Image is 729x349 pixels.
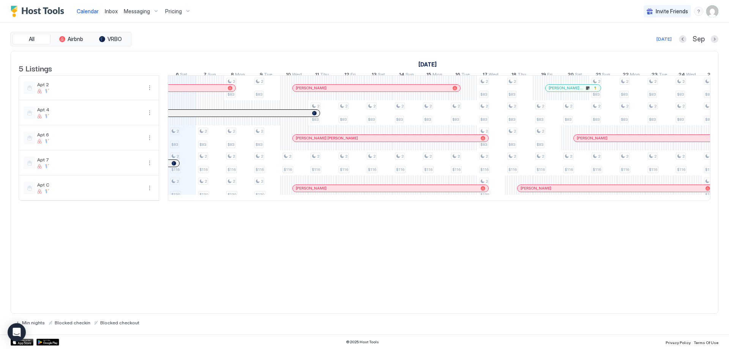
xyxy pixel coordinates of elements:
span: 2 [654,79,656,84]
span: Mon [630,71,640,79]
a: September 19, 2025 [539,70,554,81]
span: Tue [461,71,470,79]
span: Apt C [37,182,142,188]
span: $116 [368,167,376,172]
span: $83 [424,117,431,122]
div: menu [145,83,154,92]
span: 13 [372,71,377,79]
span: 2 [345,104,347,109]
span: 10 [286,71,291,79]
a: September 17, 2025 [481,70,500,81]
span: $83 [199,142,206,147]
span: 24 [679,71,685,79]
span: $116 [621,167,629,172]
span: Wed [686,71,696,79]
span: Fri [350,71,356,79]
span: $83 [621,117,628,122]
span: Terms Of Use [694,340,718,345]
span: 7 [204,71,207,79]
span: Calendar [77,8,99,14]
span: [PERSON_NAME] Class [549,85,585,90]
span: 2 [233,79,235,84]
span: $116 [593,167,601,172]
span: 2 [233,129,235,134]
span: 2 [486,179,488,184]
span: $83 [171,142,178,147]
span: Blocked checkin [55,320,90,325]
span: 2 [486,79,488,84]
span: 8 [231,71,234,79]
span: 2 [261,154,263,159]
span: 11 [315,71,319,79]
span: 16 [455,71,460,79]
span: 2 [401,104,404,109]
span: Tue [264,71,272,79]
button: More options [145,83,154,92]
span: $130 [256,192,264,197]
span: 19 [541,71,546,79]
span: $83 [536,117,543,122]
span: $116 [508,167,517,172]
span: 2 [373,104,376,109]
span: $116 [396,167,404,172]
span: Apt 7 [37,157,142,163]
span: 6 [176,71,179,79]
span: 2 [542,104,544,109]
span: 2 [233,179,235,184]
a: Host Tools Logo [11,6,68,17]
span: $83 [593,92,600,97]
span: $116 [199,167,208,172]
span: 23 [652,71,658,79]
div: menu [694,7,703,16]
span: $83 [508,117,515,122]
span: $116 [424,167,432,172]
span: $130 [227,192,236,197]
span: $116 [565,167,573,172]
span: Messaging [124,8,150,15]
span: [PERSON_NAME] [296,85,327,90]
span: 2 [458,154,460,159]
div: User profile [706,5,718,17]
span: 14 [399,71,404,79]
span: Apt 6 [37,132,142,137]
button: Next month [711,35,718,43]
span: 20 [568,71,574,79]
span: $83 [368,117,375,122]
a: September 12, 2025 [342,70,358,81]
span: $83 [565,117,571,122]
span: 2 [317,104,319,109]
span: 2 [514,104,516,109]
span: All [29,36,35,43]
span: $83 [705,117,712,122]
span: 25 [707,71,713,79]
span: 2 [486,154,488,159]
button: Airbnb [52,34,90,44]
span: $116 [284,167,292,172]
span: $83 [508,92,515,97]
span: $83 [256,142,262,147]
a: Inbox [105,7,118,15]
span: 2 [682,154,685,159]
span: 2 [682,104,685,109]
span: Blocked checkout [100,320,139,325]
a: September 6, 2025 [174,70,189,81]
div: menu [145,183,154,193]
button: More options [145,133,154,142]
span: $83 [227,142,234,147]
a: September 13, 2025 [370,70,387,81]
span: 2 [261,79,263,84]
span: 2 [626,154,628,159]
a: September 1, 2025 [417,59,439,70]
span: 15 [426,71,431,79]
span: $83 [480,142,487,147]
a: September 22, 2025 [621,70,642,81]
a: Google Play Store [36,339,59,346]
span: [PERSON_NAME] [577,136,607,141]
span: $83 [480,92,487,97]
span: $116 [452,167,461,172]
span: Sat [180,71,187,79]
span: Airbnb [68,36,83,43]
span: Sat [575,71,582,79]
a: September 10, 2025 [284,70,304,81]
